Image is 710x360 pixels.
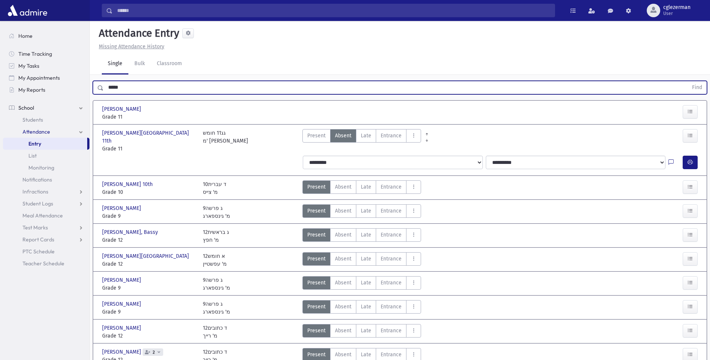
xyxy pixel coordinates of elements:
[302,276,421,292] div: AttTypes
[335,207,351,215] span: Absent
[3,198,89,210] a: Student Logs
[22,188,48,195] span: Infractions
[3,114,89,126] a: Students
[307,351,326,359] span: Present
[18,33,33,39] span: Home
[102,180,154,188] span: [PERSON_NAME] 10th
[203,252,227,268] div: 12א חומש מ' עפשטיין
[128,54,151,74] a: Bulk
[3,222,89,234] a: Test Marks
[203,276,230,292] div: 9ג פרשה מ' גינספארג
[102,236,195,244] span: Grade 12
[663,10,691,16] span: User
[203,300,230,316] div: 9ג פרשה מ' גינספארג
[3,102,89,114] a: School
[381,207,402,215] span: Entrance
[102,300,143,308] span: [PERSON_NAME]
[102,276,143,284] span: [PERSON_NAME]
[381,303,402,311] span: Entrance
[3,150,89,162] a: List
[102,260,195,268] span: Grade 12
[102,105,143,113] span: [PERSON_NAME]
[302,129,421,153] div: AttTypes
[302,324,421,340] div: AttTypes
[102,188,195,196] span: Grade 10
[113,4,555,17] input: Search
[335,183,351,191] span: Absent
[99,43,164,50] u: Missing Attendance History
[361,303,371,311] span: Late
[3,30,89,42] a: Home
[381,231,402,239] span: Entrance
[151,54,188,74] a: Classroom
[102,204,143,212] span: [PERSON_NAME]
[302,252,421,268] div: AttTypes
[203,204,230,220] div: 9ג פרשה מ' גינספארג
[18,51,52,57] span: Time Tracking
[6,3,49,18] img: AdmirePro
[381,183,402,191] span: Entrance
[102,332,195,340] span: Grade 12
[361,207,371,215] span: Late
[102,284,195,292] span: Grade 9
[3,257,89,269] a: Teacher Schedule
[3,138,87,150] a: Entry
[335,255,351,263] span: Absent
[28,152,37,159] span: List
[302,180,421,196] div: AttTypes
[102,54,128,74] a: Single
[3,60,89,72] a: My Tasks
[335,327,351,335] span: Absent
[307,327,326,335] span: Present
[3,245,89,257] a: PTC Schedule
[3,72,89,84] a: My Appointments
[663,4,691,10] span: cglezerman
[102,348,143,356] span: [PERSON_NAME]
[102,324,143,332] span: [PERSON_NAME]
[361,351,371,359] span: Late
[102,308,195,316] span: Grade 9
[307,183,326,191] span: Present
[3,174,89,186] a: Notifications
[18,86,45,93] span: My Reports
[102,145,195,153] span: Grade 11
[22,176,52,183] span: Notifications
[307,303,326,311] span: Present
[335,132,351,140] span: Absent
[28,140,41,147] span: Entry
[381,279,402,287] span: Entrance
[361,327,371,335] span: Late
[302,300,421,316] div: AttTypes
[203,324,227,340] div: 12ד כתובים מ' רייך
[302,204,421,220] div: AttTypes
[102,228,159,236] span: [PERSON_NAME], Bassy
[151,350,156,355] span: 2
[307,279,326,287] span: Present
[22,212,63,219] span: Meal Attendance
[361,279,371,287] span: Late
[381,255,402,263] span: Entrance
[203,228,229,244] div: 12ג בראשית מ' חפץ
[18,62,39,69] span: My Tasks
[22,224,48,231] span: Test Marks
[361,132,371,140] span: Late
[3,186,89,198] a: Infractions
[22,200,53,207] span: Student Logs
[203,180,226,196] div: 10ד עברית מ' צייס
[3,126,89,138] a: Attendance
[307,207,326,215] span: Present
[22,128,50,135] span: Attendance
[307,132,326,140] span: Present
[102,113,195,121] span: Grade 11
[381,327,402,335] span: Entrance
[3,84,89,96] a: My Reports
[22,248,55,255] span: PTC Schedule
[3,234,89,245] a: Report Cards
[18,74,60,81] span: My Appointments
[361,255,371,263] span: Late
[335,303,351,311] span: Absent
[3,162,89,174] a: Monitoring
[96,27,179,40] h5: Attendance Entry
[307,255,326,263] span: Present
[18,104,34,111] span: School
